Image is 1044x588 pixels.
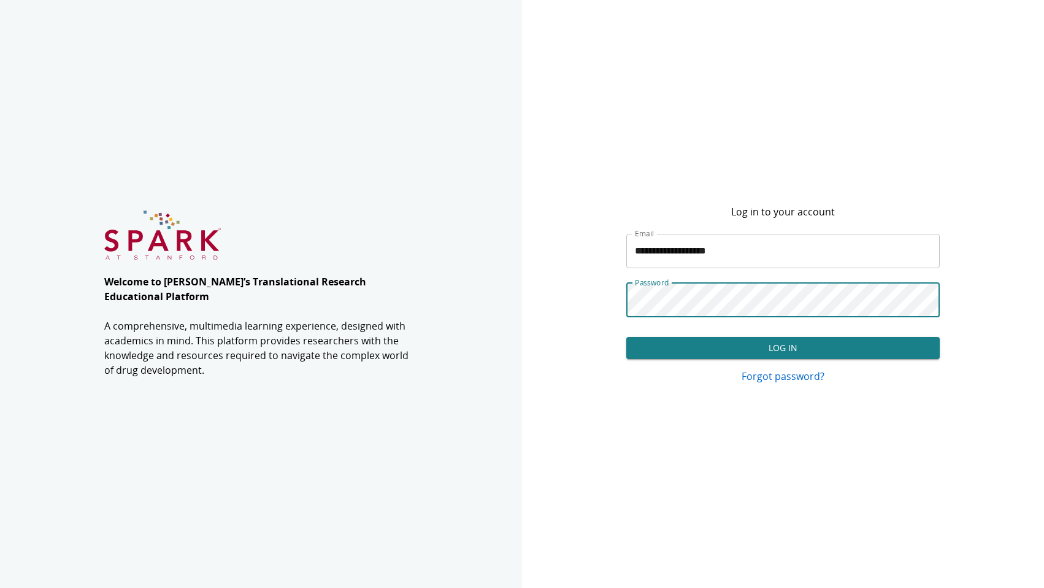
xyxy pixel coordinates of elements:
[104,319,418,377] p: A comprehensive, multimedia learning experience, designed with academics in mind. This platform p...
[104,274,418,304] p: Welcome to [PERSON_NAME]’s Translational Research Educational Platform
[731,204,835,219] p: Log in to your account
[635,228,654,239] label: Email
[104,211,221,260] img: SPARK at Stanford
[626,337,940,360] button: Log In
[635,277,669,288] label: Password
[626,369,940,384] a: Forgot password?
